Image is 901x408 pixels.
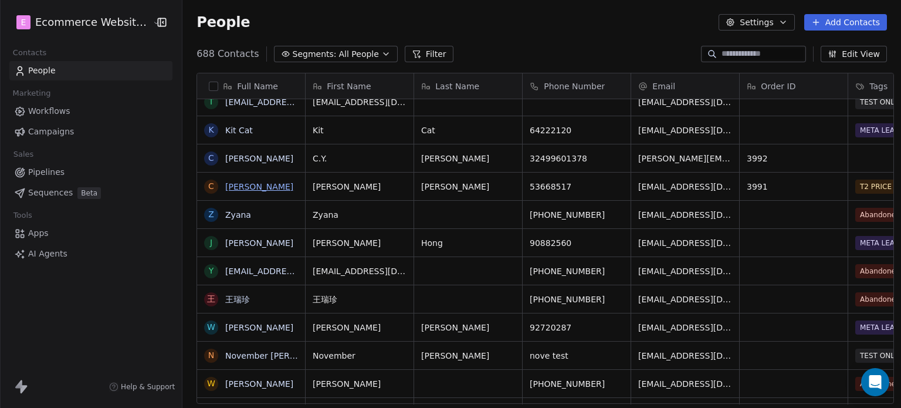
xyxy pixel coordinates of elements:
span: Last Name [435,80,479,92]
span: [PHONE_NUMBER] [530,209,624,221]
span: Tools [8,207,37,224]
span: Campaigns [28,126,74,138]
span: [EMAIL_ADDRESS][DOMAIN_NAME] [638,124,732,136]
div: J [210,237,212,249]
button: Edit View [821,46,887,62]
div: N [208,349,214,362]
span: E [21,16,26,28]
a: November [PERSON_NAME] [225,351,339,360]
a: [EMAIL_ADDRESS][DOMAIN_NAME] [225,267,369,276]
span: [EMAIL_ADDRESS][DOMAIN_NAME] [638,237,732,249]
div: C [208,152,214,164]
div: Order ID [740,73,848,99]
a: [PERSON_NAME] [225,238,293,248]
button: Settings [719,14,794,31]
a: Zyana [225,210,251,220]
span: T2 PRICE [855,180,896,194]
div: grid [197,99,306,404]
span: 92720287 [530,322,624,333]
span: Pipelines [28,166,65,178]
span: [PERSON_NAME] [313,322,407,333]
span: Ecommerce Website Builder [35,15,150,30]
span: Full Name [237,80,278,92]
span: [PHONE_NUMBER] [530,265,624,277]
span: [PHONE_NUMBER] [530,294,624,305]
a: Workflows [9,102,172,121]
span: 64222120 [530,124,624,136]
span: [EMAIL_ADDRESS][DOMAIN_NAME] [638,350,732,362]
span: [PHONE_NUMBER] [530,378,624,390]
span: Help & Support [121,382,175,392]
span: Kit [313,124,407,136]
div: y [209,265,214,277]
span: nove test [530,350,624,362]
span: [PERSON_NAME] [421,153,515,164]
div: Z [208,208,214,221]
a: AI Agents [9,244,172,264]
span: [PERSON_NAME][EMAIL_ADDRESS][PERSON_NAME][DOMAIN_NAME] [638,153,732,164]
span: 53668517 [530,181,624,193]
a: SequencesBeta [9,183,172,203]
span: Email [652,80,675,92]
span: [PERSON_NAME] [313,378,407,390]
span: [EMAIL_ADDRESS][DOMAIN_NAME] [638,322,732,333]
span: First Name [327,80,371,92]
a: Apps [9,224,172,243]
a: [PERSON_NAME] [225,323,293,332]
span: Contacts [8,44,52,62]
a: [PERSON_NAME] [225,154,293,163]
span: [PERSON_NAME] [421,181,515,193]
a: People [9,61,172,80]
span: [EMAIL_ADDRESS][DOMAIN_NAME] [638,294,732,305]
a: Help & Support [109,382,175,392]
span: AI Agents [28,248,67,260]
span: 3991 [747,181,841,193]
span: 32499601378 [530,153,624,164]
a: [EMAIL_ADDRESS][DOMAIN_NAME] [225,97,369,107]
span: Segments: [293,48,337,60]
span: All People [339,48,379,60]
span: [EMAIL_ADDRESS][DOMAIN_NAME] [638,378,732,390]
a: 王瑞珍 [225,295,250,304]
span: C.Y. [313,153,407,164]
span: [EMAIL_ADDRESS][DOMAIN_NAME] [638,181,732,193]
span: People [197,14,250,31]
span: Sales [8,146,39,163]
span: [PERSON_NAME] [313,237,407,249]
div: C [208,180,214,193]
span: [EMAIL_ADDRESS][DOMAIN_NAME] [313,96,407,108]
span: Tags [869,80,888,92]
div: K [209,124,214,136]
span: Beta [77,187,101,199]
span: [PERSON_NAME] [421,350,515,362]
span: Sequences [28,187,73,199]
a: [PERSON_NAME] [225,379,293,389]
button: EEcommerce Website Builder [14,12,144,32]
span: Zyana [313,209,407,221]
span: [PERSON_NAME] [421,322,515,333]
span: Phone Number [544,80,605,92]
span: Hong [421,237,515,249]
button: Add Contacts [804,14,887,31]
a: Pipelines [9,163,172,182]
span: Apps [28,227,49,240]
span: Marketing [8,85,56,102]
span: Cat [421,124,515,136]
span: 688 Contacts [197,47,259,61]
a: Kit Cat [225,126,253,135]
span: 3992 [747,153,841,164]
a: [PERSON_NAME] [225,182,293,191]
div: W [207,377,215,390]
span: [EMAIL_ADDRESS][DOMAIN_NAME] [638,265,732,277]
div: First Name [306,73,414,99]
span: 90882560 [530,237,624,249]
span: [EMAIL_ADDRESS][DOMAIN_NAME] [638,209,732,221]
div: t [209,96,214,108]
span: [PERSON_NAME] [313,181,407,193]
span: Workflows [28,105,70,117]
div: Phone Number [523,73,631,99]
div: Last Name [414,73,522,99]
div: Open Intercom Messenger [861,368,889,396]
div: Full Name [197,73,305,99]
div: 王 [207,293,215,305]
